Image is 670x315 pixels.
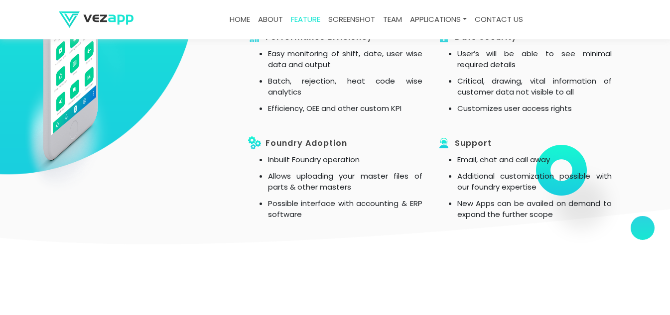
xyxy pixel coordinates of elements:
[268,103,422,114] li: Efficiency, OEE and other custom KPI
[59,11,134,28] img: logo
[248,136,261,149] img: icon
[248,136,422,150] h3: Foundry Adoption
[471,10,527,29] a: contact us
[437,136,612,150] h3: support
[437,136,450,149] img: icon
[226,10,254,29] a: Home
[457,171,612,193] li: Additional customization possible with our foundry expertise
[268,198,422,220] li: Possible interface with accounting & ERP software
[406,10,471,29] a: Applications
[324,10,379,29] a: screenshot
[379,10,406,29] a: team
[287,10,324,29] a: feature
[457,198,612,220] li: New Apps can be availed on demand to expand the further scope
[254,10,287,29] a: about
[457,76,612,98] li: Critical, drawing, vital information of customer data not visible to all
[457,103,612,114] li: Customizes user access rights
[457,154,612,166] li: Email, chat and call away
[268,154,422,166] li: Inbuilt Foundry operation
[268,76,422,98] li: Batch, rejection, heat code wise analytics
[620,265,658,303] iframe: Drift Widget Chat Controller
[457,48,612,71] li: User’s will be able to see minimal required details
[268,48,422,71] li: Easy monitoring of shift, date, user wise data and output
[268,171,422,193] li: Allows uploading your master files of parts & other masters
